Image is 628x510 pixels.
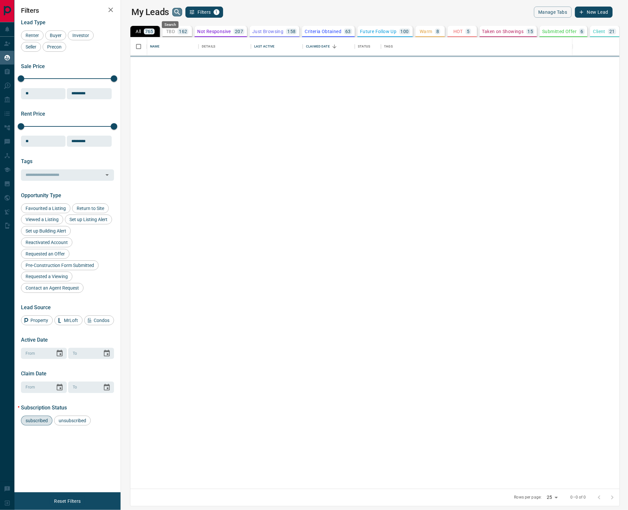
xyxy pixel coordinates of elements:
div: Name [147,37,199,56]
div: Tags [384,37,393,56]
span: Lead Source [21,304,51,311]
span: Set up Building Alert [23,228,68,234]
span: Contact an Agent Request [23,285,81,291]
p: Criteria Obtained [305,29,341,34]
span: Requested a Viewing [23,274,70,279]
div: Requested a Viewing [21,272,72,281]
div: Set up Listing Alert [65,215,112,224]
div: Condos [84,315,114,325]
div: Seller [21,42,41,52]
div: Investor [68,30,94,40]
div: Name [150,37,160,56]
div: Claimed Date [306,37,330,56]
div: 25 [544,493,560,502]
p: 207 [235,29,243,34]
div: Status [358,37,371,56]
div: Tags [381,37,588,56]
p: Warm [420,29,432,34]
div: Details [199,37,251,56]
p: 158 [287,29,295,34]
p: 100 [401,29,409,34]
span: Claim Date [21,370,47,377]
div: Reactivated Account [21,237,72,247]
span: MrLoft [62,318,80,323]
span: 1 [214,10,219,14]
button: Choose date [100,347,113,360]
div: unsubscribed [54,416,91,425]
span: Viewed a Listing [23,217,61,222]
div: MrLoft [54,315,83,325]
span: Investor [70,33,91,38]
button: Open [103,170,112,179]
p: 15 [528,29,533,34]
div: Details [202,37,215,56]
span: Lead Type [21,19,46,26]
span: Precon [45,44,64,49]
button: search button [172,8,182,16]
button: Choose date [53,381,66,394]
span: Seller [23,44,39,49]
span: Return to Site [74,206,106,211]
button: Sort [330,42,339,51]
p: Not Responsive [197,29,231,34]
div: Precon [43,42,66,52]
div: Last Active [254,37,275,56]
p: All [136,29,141,34]
span: Set up Listing Alert [67,217,110,222]
button: Choose date [53,347,66,360]
div: Return to Site [72,203,109,213]
div: subscribed [21,416,52,425]
p: 21 [609,29,615,34]
p: TBD [166,29,175,34]
p: Client [593,29,605,34]
span: Rent Price [21,111,45,117]
div: Buyer [45,30,66,40]
p: 6 [580,29,583,34]
div: Claimed Date [303,37,354,56]
span: Renter [23,33,41,38]
span: Reactivated Account [23,240,70,245]
div: Requested an Offer [21,249,69,259]
button: New Lead [575,7,613,18]
div: Property [21,315,53,325]
div: Contact an Agent Request [21,283,84,293]
p: Submitted Offer [542,29,577,34]
p: Just Browsing [252,29,283,34]
div: Search [162,21,179,28]
span: Active Date [21,337,48,343]
p: 0–0 of 0 [571,495,586,500]
span: Pre-Construction Form Submitted [23,263,96,268]
span: Subscription Status [21,405,67,411]
h2: Filters [21,7,114,14]
button: Filters1 [185,7,223,18]
div: Viewed a Listing [21,215,63,224]
span: Condos [91,318,112,323]
div: Status [355,37,381,56]
button: Choose date [100,381,113,394]
span: Buyer [48,33,64,38]
span: Favourited a Listing [23,206,68,211]
p: Future Follow Up [360,29,396,34]
span: Tags [21,158,32,164]
button: Manage Tabs [534,7,571,18]
div: Renter [21,30,44,40]
span: unsubscribed [56,418,88,423]
p: 5 [467,29,469,34]
div: Pre-Construction Form Submitted [21,260,99,270]
span: Opportunity Type [21,192,61,198]
p: 765 [145,29,153,34]
p: Rows per page: [514,495,542,500]
p: 162 [179,29,187,34]
div: Last Active [251,37,303,56]
p: 8 [436,29,439,34]
span: Sale Price [21,63,45,69]
span: subscribed [23,418,50,423]
h1: My Leads [131,7,169,17]
button: Reset Filters [50,496,85,507]
p: Taken on Showings [482,29,524,34]
span: Property [28,318,50,323]
span: Requested an Offer [23,251,67,256]
p: HOT [453,29,463,34]
p: 63 [345,29,351,34]
div: Favourited a Listing [21,203,70,213]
